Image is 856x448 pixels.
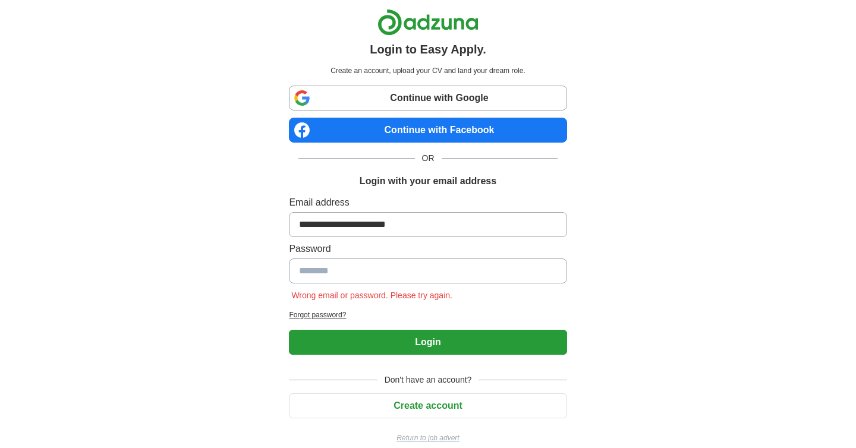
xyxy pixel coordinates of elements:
[370,40,486,58] h1: Login to Easy Apply.
[291,65,564,76] p: Create an account, upload your CV and land your dream role.
[289,118,567,143] a: Continue with Facebook
[289,195,567,210] label: Email address
[360,174,496,188] h1: Login with your email address
[289,242,567,256] label: Password
[289,291,455,300] span: Wrong email or password. Please try again.
[289,400,567,411] a: Create account
[289,86,567,111] a: Continue with Google
[377,9,479,36] img: Adzuna logo
[289,393,567,418] button: Create account
[289,310,567,320] a: Forgot password?
[289,433,567,443] a: Return to job advert
[289,330,567,355] button: Login
[415,152,442,165] span: OR
[377,374,479,386] span: Don't have an account?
